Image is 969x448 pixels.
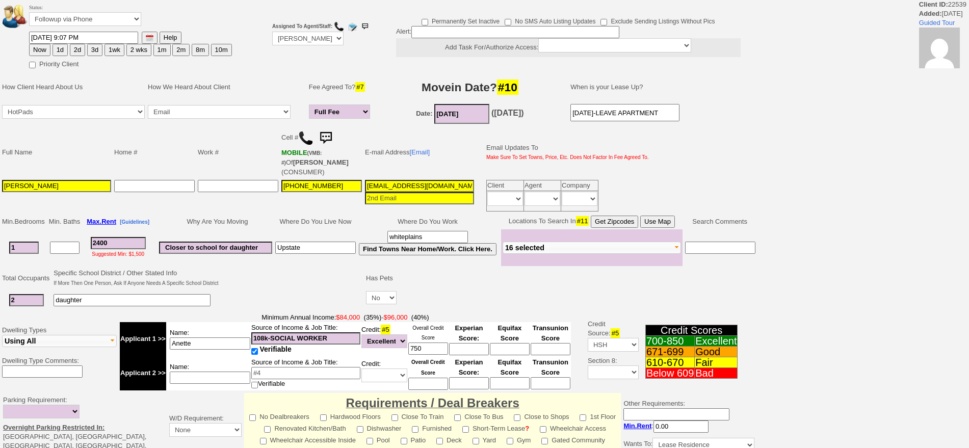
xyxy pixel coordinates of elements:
b: Max. [87,218,116,225]
input: Pool [366,438,373,444]
b: Client ID: [919,1,948,8]
td: Home # [113,126,196,178]
td: Has Pets [364,267,398,289]
span: Rent [637,422,651,430]
input: #8 [275,242,356,254]
label: Furnished [412,421,452,433]
td: Fee Agreed To? [307,72,375,102]
label: Exclude Sending Listings Without Pics [600,14,715,26]
input: Wheelchair Accessible Inside [260,438,267,444]
input: Ask Customer: Do You Know Your Equifax Credit Score [490,377,530,389]
td: Where Do You Live Now [274,214,357,229]
b: Date: [416,110,433,117]
label: 1st Floor [580,410,616,421]
input: Dishwasher [357,426,363,433]
font: Suggested Min: $1,500 [92,251,144,257]
span: 16 selected [505,244,544,252]
td: Cell # Of (CONSUMER) [280,126,363,178]
input: Gated Community [541,438,548,444]
input: Ask Customer: Do You Know Your Experian Credit Score [449,377,489,389]
button: 16 selected [503,242,681,254]
button: 2m [172,44,190,56]
label: Yard [473,433,496,445]
td: Specific School District / Other Stated Info [52,267,220,289]
font: If More Then One Person, Ask If Anyone Needs A Specific School District [54,280,218,286]
td: 671-699 [645,347,694,357]
label: No Dealbreakers [249,410,309,421]
td: Credit: [361,356,408,390]
span: Rent [101,218,116,225]
span: Bedrooms [15,218,45,225]
a: [Guidelines] [120,218,149,225]
td: When is your Lease Up? [560,72,757,102]
input: #2 [9,294,44,306]
b: [PERSON_NAME] [293,159,349,166]
td: Why Are You Moving [158,214,274,229]
font: Experian Score: [455,324,483,342]
input: Priority Client [29,62,36,68]
input: #9 [387,231,468,243]
font: Equifax Score [497,358,521,376]
label: Close to Shops [514,410,569,421]
input: No SMS Auto Listing Updates [505,19,511,25]
span: #7 [355,82,364,92]
font: Minimum Annual Income: [261,313,381,321]
td: Min. [1,214,47,229]
input: #6 [159,242,272,254]
label: Patio [401,433,426,445]
input: Ask Customer: Do You Know Your Transunion Credit Score [531,343,570,355]
font: $96,000 [384,313,408,321]
nobr: : [623,422,709,430]
td: Fair [695,357,738,368]
font: Overall Credit Score [412,325,443,340]
font: Make Sure To Set Towns, Price, Etc. Does Not Factor In Fee Agreed To. [486,154,649,160]
b: ([DATE]) [491,109,524,117]
button: 1d [53,44,68,56]
td: How We Heard About Client [146,72,302,102]
td: Dwelling Types Dwelling Type Comments: [1,311,118,392]
button: Get Zipcodes [591,216,638,228]
div: Alert: [396,26,741,57]
button: Find Towns Near Home/Work. Click Here. [359,243,496,255]
label: Gated Community [541,433,605,445]
td: Bad [695,368,738,379]
img: call.png [334,21,344,32]
td: Total Occupants [1,267,52,289]
img: sms.png [360,21,370,32]
td: Email Updates To [479,126,650,178]
input: Ask Customer: Do You Know Your Overall Credit Score [408,342,448,355]
input: Renovated Kitchen/Bath [264,426,271,433]
span: #5 [381,325,390,334]
font: Transunion Score [533,358,568,376]
td: Min. Baths [47,214,82,229]
td: Applicant 1 >> [120,322,166,356]
font: (40%) [411,313,429,321]
label: Close To Train [391,410,444,421]
font: MOBILE [281,149,307,156]
b: Assigned To Agent/Staff: [272,23,332,29]
button: 3d [87,44,102,56]
img: 966e40c11f3ccf8ed3e70bc5aa6add23 [919,28,960,68]
button: Help [160,32,181,44]
input: Deck [436,438,443,444]
button: 1m [153,44,171,56]
input: #1 [9,242,39,254]
span: Using All [5,337,36,345]
input: Ask Customer: Do You Know Your Overall Credit Score [408,378,448,390]
button: 2 wks [126,44,151,56]
nobr: Locations To Search In [509,217,675,225]
b: T-Mobile USA, Inc. [281,149,322,166]
td: Agent [524,180,561,191]
input: Gym [507,438,513,444]
input: Ask Customer: Do You Know Your Equifax Credit Score [490,343,530,355]
input: Furnished [412,426,418,433]
label: Hardwood Floors [320,410,381,421]
button: Now [29,44,50,56]
td: Work # [196,126,280,178]
label: No SMS Auto Listing Updates [505,14,595,26]
img: compose_email.png [347,21,357,32]
td: 610-670 [645,357,694,368]
span: Verifiable [260,345,292,353]
input: #4 [251,367,360,379]
input: Ask Customer: Do You Know Your Transunion Credit Score [531,377,570,389]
